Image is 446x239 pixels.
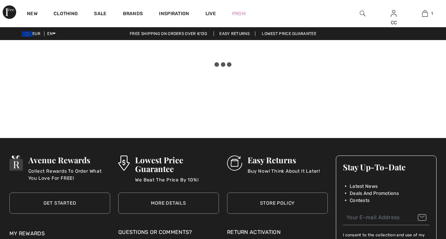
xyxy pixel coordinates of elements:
a: Brands [123,11,143,18]
span: Latest News [350,183,378,190]
h3: Stay Up-To-Date [343,163,429,171]
h3: Easy Returns [248,156,320,164]
img: My Bag [422,9,428,18]
a: Get Started [9,193,110,214]
a: 1 [410,9,440,18]
a: Prom [232,10,246,17]
img: Lowest Price Guarantee [118,156,130,171]
img: My Info [391,9,396,18]
a: Lowest Price Guarantee [256,31,322,36]
img: search the website [360,9,365,18]
h3: Avenue Rewards [28,156,110,164]
span: Contests [350,197,370,204]
a: New [27,11,37,18]
p: We Beat The Price By 10%! [135,176,219,190]
a: Easy Returns [214,31,255,36]
a: Free shipping on orders over €130 [124,31,213,36]
input: Your E-mail Address [343,210,429,225]
a: Live [205,10,216,17]
img: Euro [22,31,32,37]
img: 1ère Avenue [3,5,16,19]
a: More Details [118,193,219,214]
p: Collect Rewards To Order What You Love For FREE! [28,168,110,181]
a: Clothing [54,11,78,18]
a: Return Activation [227,228,328,236]
p: Buy Now! Think About It Later! [248,168,320,181]
h3: Lowest Price Guarantee [135,156,219,173]
span: EN [47,31,56,36]
span: EUR [22,31,43,36]
span: 1 [431,10,433,16]
a: Sale [94,11,106,18]
a: Store Policy [227,193,328,214]
img: Avenue Rewards [9,156,23,171]
a: Sign In [391,10,396,16]
div: CC [379,19,409,26]
img: Easy Returns [227,156,242,171]
span: Inspiration [159,11,189,18]
span: Deals And Promotions [350,190,399,197]
a: My Rewards [9,230,45,237]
